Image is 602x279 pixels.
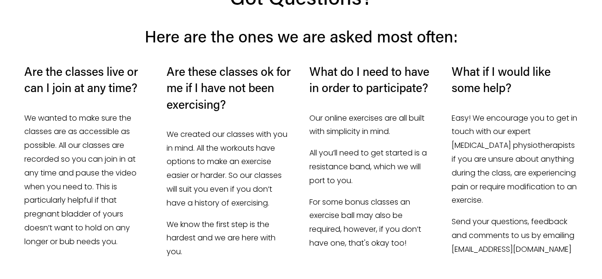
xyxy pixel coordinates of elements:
p: We wanted to make sure the classes are as accessible as possible. All our classes are recorded so... [24,112,150,249]
p: We created our classes with you in mind. All the workouts have options to make an exercise easier... [167,128,293,210]
h4: What if I would like some help? [452,63,578,96]
h4: What do I need to have in order to participate? [309,63,435,96]
h3: Here are the ones we are asked most often: [24,25,578,47]
p: We know the first step is the hardest and we are here with you. [167,218,293,259]
h4: Are the classes live or can I join at any time? [24,63,150,96]
p: Send your questions, feedback and comments to us by emailing [EMAIL_ADDRESS][DOMAIN_NAME] [452,215,578,256]
p: Our online exercises are all built with simplicity in mind. [309,112,435,139]
p: All you’ll need to get started is a resistance band, which we will port to you. [309,146,435,187]
p: For some bonus classes an exercise ball may also be required, however, if you don’t have one, tha... [309,196,435,250]
h4: Are these classes ok for me if I have not been exercising? [167,63,293,113]
p: Easy! We encourage you to get in touch with our expert [MEDICAL_DATA] physiotherapists if you are... [452,112,578,208]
